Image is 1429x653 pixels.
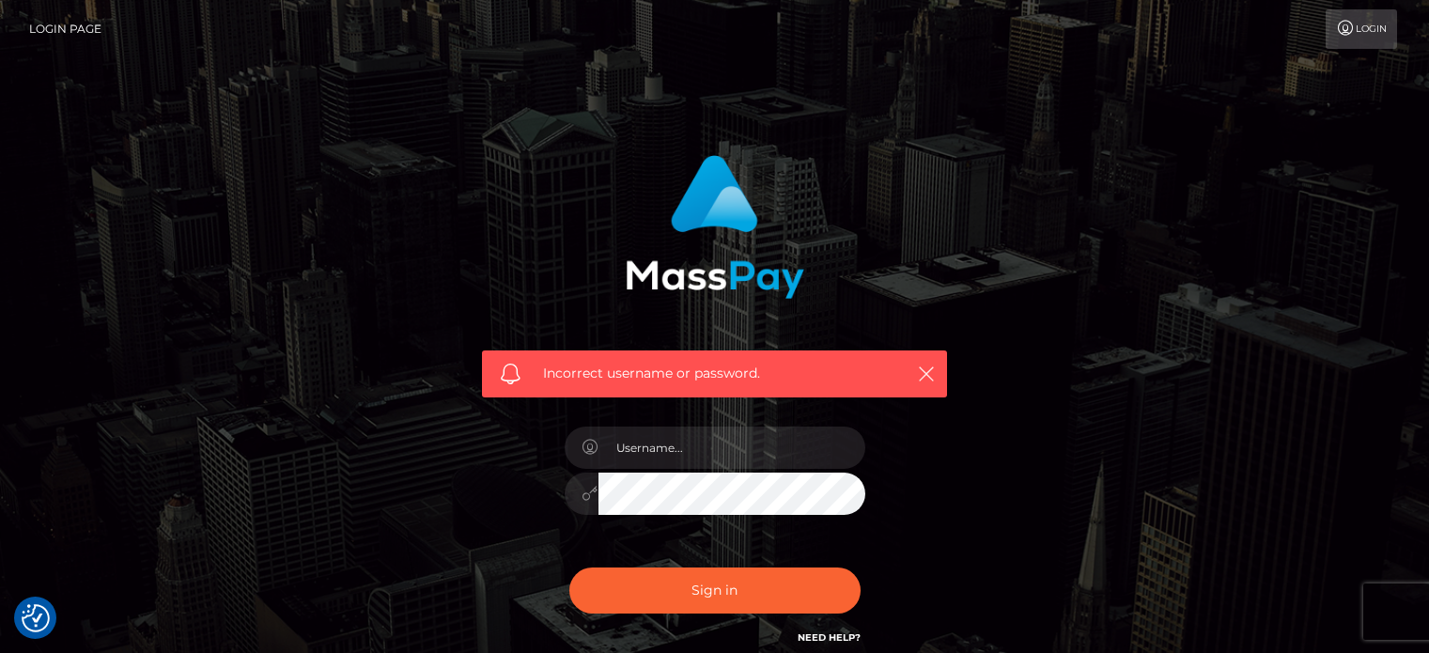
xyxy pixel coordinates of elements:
[22,604,50,632] button: Consent Preferences
[569,567,861,614] button: Sign in
[29,9,101,49] a: Login Page
[22,604,50,632] img: Revisit consent button
[543,364,886,383] span: Incorrect username or password.
[626,155,804,299] img: MassPay Login
[598,427,865,469] input: Username...
[1326,9,1397,49] a: Login
[798,631,861,644] a: Need Help?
